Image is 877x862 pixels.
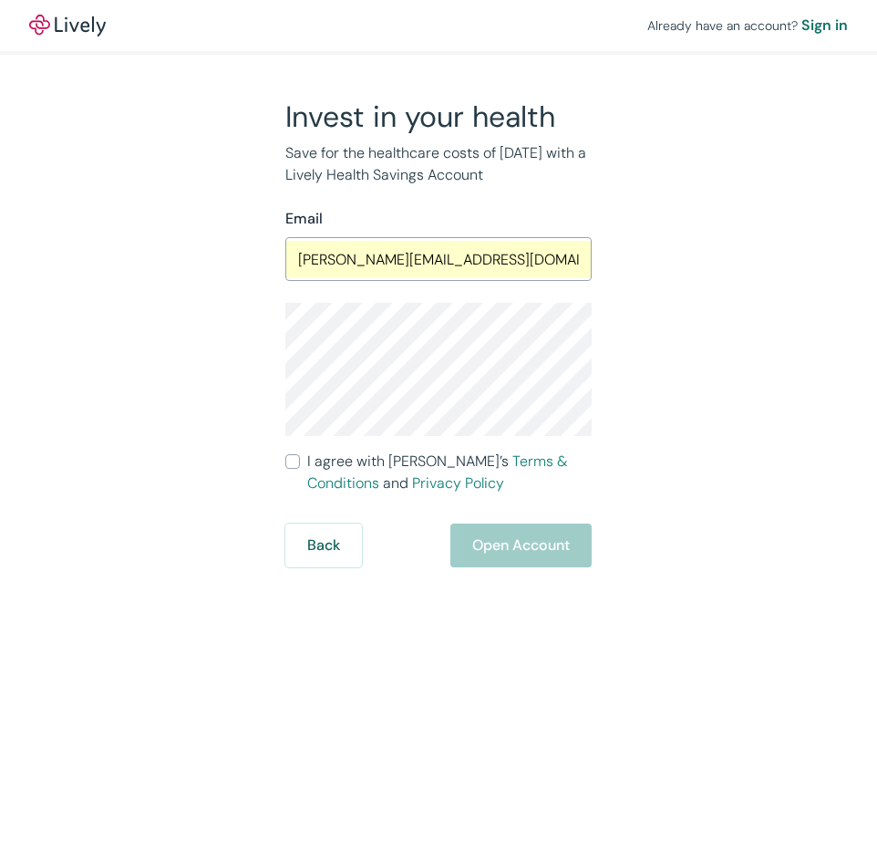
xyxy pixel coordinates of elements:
[647,15,848,36] div: Already have an account?
[412,473,504,493] a: Privacy Policy
[285,524,362,567] button: Back
[285,99,592,135] h2: Invest in your health
[29,15,106,36] img: Lively
[285,208,323,230] label: Email
[29,15,106,36] a: LivelyLively
[307,451,592,494] span: I agree with [PERSON_NAME]’s and
[801,15,848,36] a: Sign in
[285,142,592,186] p: Save for the healthcare costs of [DATE] with a Lively Health Savings Account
